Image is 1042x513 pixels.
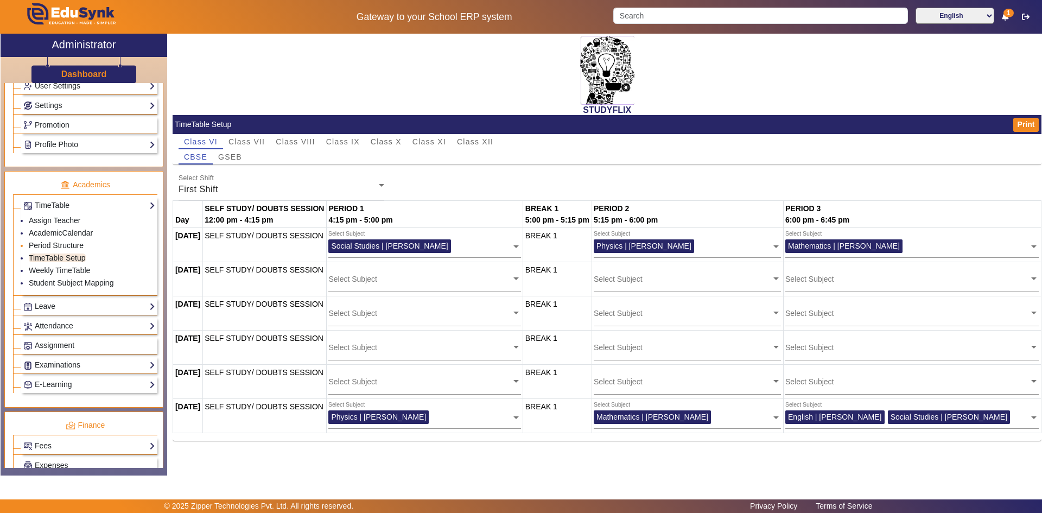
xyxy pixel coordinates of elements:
[61,69,107,79] h3: Dashboard
[331,413,426,421] span: Physics | [PERSON_NAME]
[24,342,32,350] img: Assignments.png
[613,8,907,24] input: Search
[52,38,116,51] h2: Administrator
[179,175,214,182] mat-label: Select Shift
[66,421,75,430] img: finance.png
[23,119,155,131] a: Promotion
[276,138,315,145] span: Class VIII
[266,11,602,23] h5: Gateway to your School ERP system
[164,501,354,512] p: © 2025 Zipper Technologies Pvt. Ltd. All rights reserved.
[24,461,32,470] img: Payroll.png
[788,413,881,421] span: English | [PERSON_NAME]
[328,230,365,238] div: Select Subject
[412,138,446,145] span: Class XI
[371,138,402,145] span: Class X
[592,201,783,228] th: PERIOD 2 5:15 pm - 6:00 pm
[525,334,557,343] span: BREAK 1
[457,138,493,145] span: Class XII
[525,265,557,274] span: BREAK 1
[173,105,1041,115] h2: STUDYFLIX
[29,229,93,237] a: AcademicCalendar
[785,401,822,409] div: Select Subject
[523,201,592,228] th: BREAK 1 5:00 pm - 5:15 pm
[596,413,708,421] span: Mathematics | [PERSON_NAME]
[184,153,207,161] span: CBSE
[525,231,557,240] span: BREAK 1
[175,300,200,308] span: [DATE]
[175,265,200,274] span: [DATE]
[175,368,200,377] span: [DATE]
[205,334,323,343] span: SELF STUDY/ DOUBTS SESSION
[175,231,200,240] span: [DATE]
[580,36,634,105] img: 2da83ddf-6089-4dce-a9e2-416746467bdd
[13,179,157,191] p: Academics
[594,230,630,238] div: Select Subject
[29,216,80,225] a: Assign Teacher
[525,300,557,308] span: BREAK 1
[29,266,90,275] a: Weekly TimeTable
[783,201,1041,228] th: PERIOD 3 6:00 pm - 6:45 pm
[331,242,448,250] span: Social Studies | [PERSON_NAME]
[745,499,803,513] a: Privacy Policy
[35,121,69,129] span: Promotion
[29,241,84,250] a: Period Structure
[35,341,74,350] span: Assignment
[328,401,365,409] div: Select Subject
[205,300,323,308] span: SELF STUDY/ DOUBTS SESSION
[23,459,155,472] a: Expenses
[13,420,157,431] p: Finance
[205,368,323,377] span: SELF STUDY/ DOUBTS SESSION
[525,368,557,377] span: BREAK 1
[184,138,218,145] span: Class VI
[218,153,242,161] span: GSEB
[1003,9,1014,17] span: 1
[1,34,167,57] a: Administrator
[810,499,878,513] a: Terms of Service
[1013,118,1039,132] button: Print
[60,180,70,190] img: academic.png
[23,339,155,352] a: Assignment
[173,115,1041,134] mat-card-header: TimeTable Setup
[29,254,86,262] a: TimeTable Setup
[29,278,113,287] a: Student Subject Mapping
[173,201,202,228] th: Day
[175,334,200,343] span: [DATE]
[179,185,218,194] span: First Shift
[596,242,691,250] span: Physics | [PERSON_NAME]
[788,242,900,250] span: Mathematics | [PERSON_NAME]
[891,413,1007,421] span: Social Studies | [PERSON_NAME]
[205,231,323,240] span: SELF STUDY/ DOUBTS SESSION
[175,402,200,411] span: [DATE]
[594,401,630,409] div: Select Subject
[785,230,822,238] div: Select Subject
[525,402,557,411] span: BREAK 1
[61,68,107,80] a: Dashboard
[205,265,323,274] span: SELF STUDY/ DOUBTS SESSION
[24,121,32,129] img: Branchoperations.png
[326,138,360,145] span: Class IX
[205,402,323,411] span: SELF STUDY/ DOUBTS SESSION
[326,201,523,228] th: PERIOD 1 4:15 pm - 5:00 pm
[228,138,265,145] span: Class VII
[202,201,326,228] th: SELF STUDY/ DOUBTS SESSION 12:00 pm - 4:15 pm
[35,461,68,470] span: Expenses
